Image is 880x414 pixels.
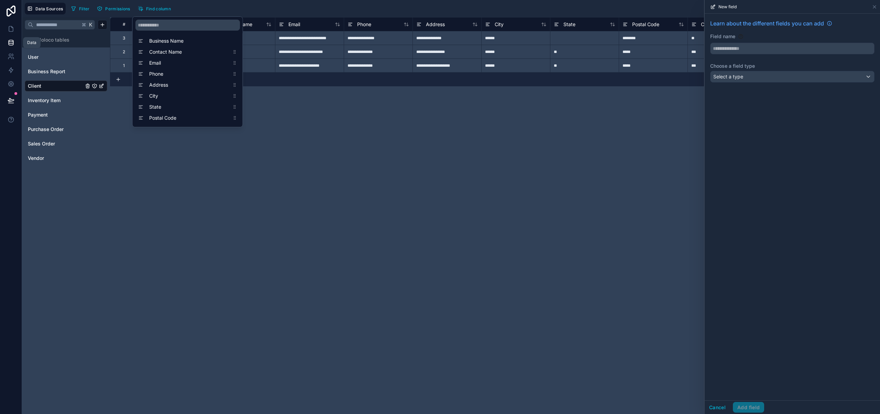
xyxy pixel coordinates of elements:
a: Business Report [28,68,84,75]
span: Select a type [713,74,743,79]
div: Data [27,40,36,45]
div: Payment [25,109,107,120]
a: Inventory Item [28,97,84,104]
div: 1 [123,63,125,68]
div: 3 [123,35,125,41]
span: Phone [149,70,230,77]
span: Learn about the different fields you can add [710,19,824,28]
span: Email [149,59,230,66]
span: State [563,21,575,28]
div: scrollable content [133,17,243,127]
div: Business Report [25,66,107,77]
label: Field name [710,33,735,40]
span: Address [426,21,445,28]
a: Vendor [28,155,84,162]
a: User [28,54,84,61]
span: Postal Code [149,115,230,121]
label: Choose a field type [710,63,874,69]
a: Permissions [95,3,135,14]
span: Postal Code [632,21,659,28]
span: Vendor [28,155,44,162]
button: Filter [68,3,92,14]
span: Client [28,83,41,89]
span: Permissions [105,6,130,11]
span: Noloco tables [37,36,69,43]
span: Purchase Order [28,126,64,133]
span: Country [701,21,719,28]
span: Filter [79,6,90,11]
a: Sales Order [28,140,84,147]
div: User [25,52,107,63]
span: Inventory Item [28,97,60,104]
span: New field [718,4,737,10]
span: User [28,54,38,61]
span: Sales Order [28,140,55,147]
span: Find column [146,6,171,11]
span: Business Name [149,37,230,44]
div: # [115,22,132,27]
a: Learn about the different fields you can add [710,19,832,28]
a: Payment [28,111,84,118]
span: Payment [28,111,48,118]
span: Business Report [28,68,65,75]
div: Purchase Order [25,124,107,135]
a: Client [28,83,84,89]
div: Client [25,80,107,91]
span: K [88,22,93,27]
span: Country [149,126,230,132]
span: State [149,103,230,110]
button: Find column [135,3,173,14]
span: City [149,92,230,99]
div: 2 [123,49,125,55]
button: Permissions [95,3,132,14]
span: Phone [357,21,371,28]
button: Cancel [705,402,730,413]
button: Noloco tables [25,35,103,45]
span: Contact Name [149,48,230,55]
span: Data Sources [35,6,63,11]
span: Address [149,81,230,88]
button: Select a type [710,71,874,83]
div: Inventory Item [25,95,107,106]
span: City [495,21,504,28]
span: Email [288,21,300,28]
button: Data Sources [25,3,66,14]
div: Sales Order [25,138,107,149]
a: Purchase Order [28,126,84,133]
div: Vendor [25,153,107,164]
